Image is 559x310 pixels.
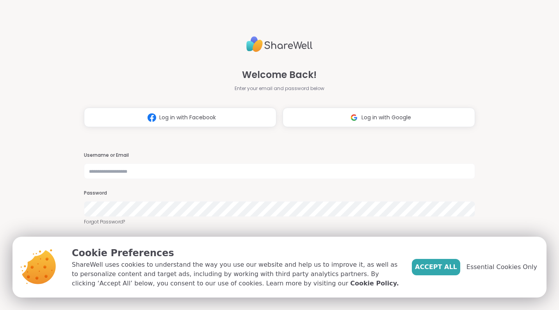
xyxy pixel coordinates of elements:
img: ShareWell Logomark [144,110,159,125]
button: Log in with Google [283,108,475,127]
span: Essential Cookies Only [466,262,537,272]
img: ShareWell Logo [246,33,313,55]
a: Forgot Password? [84,218,475,225]
h3: Username or Email [84,152,475,159]
button: Log in with Facebook [84,108,276,127]
span: Welcome Back! [242,68,317,82]
span: Log in with Google [361,113,411,122]
span: Log in with Facebook [159,113,216,122]
img: ShareWell Logomark [347,110,361,125]
p: Cookie Preferences [72,246,399,260]
button: Accept All [412,259,460,275]
a: Cookie Policy. [350,279,399,288]
h3: Password [84,190,475,197]
span: Enter your email and password below [235,85,324,92]
p: ShareWell uses cookies to understand the way you use our website and help us to improve it, as we... [72,260,399,288]
span: Accept All [415,262,457,272]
